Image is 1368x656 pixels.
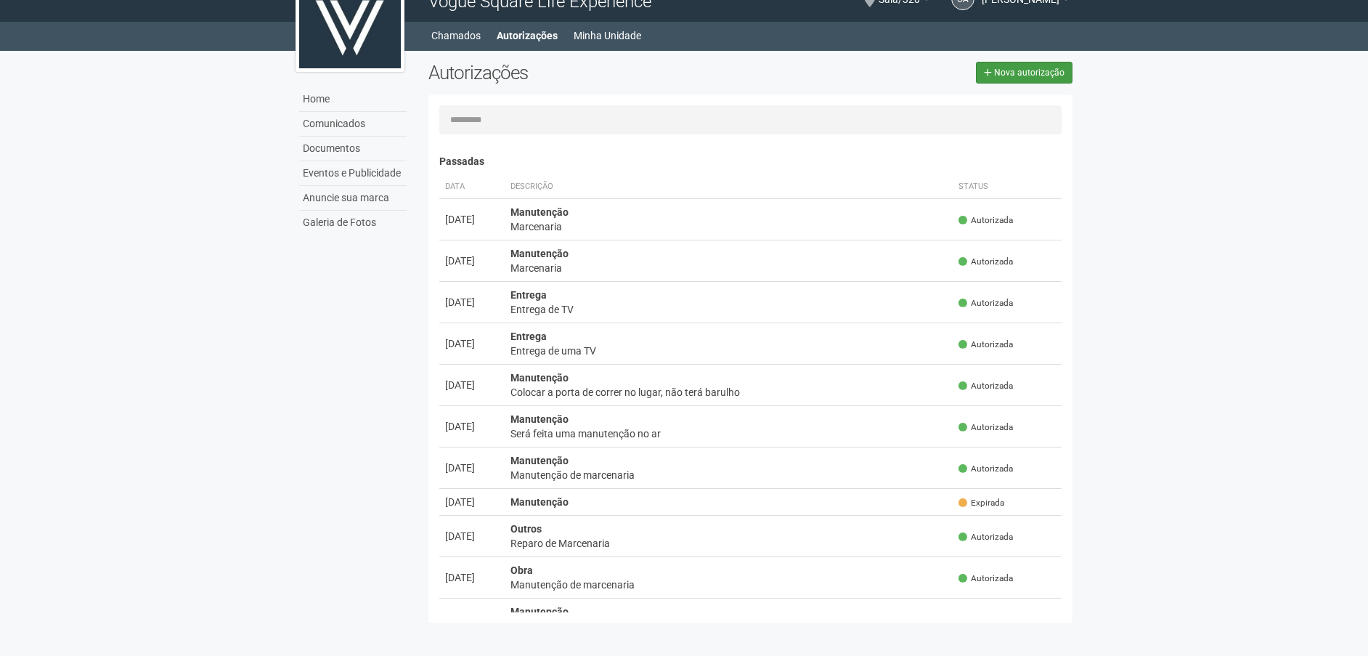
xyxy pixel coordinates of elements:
span: Autorizada [958,421,1013,434]
span: Autorizada [958,463,1013,475]
div: Manutenção de marcenaria [510,578,947,592]
strong: Manutenção [510,606,569,617]
div: [DATE] [445,570,499,585]
h4: Passadas [439,156,1062,167]
div: Será feita uma manutenção no ar [510,426,947,441]
strong: Manutenção [510,206,569,218]
div: [DATE] [445,212,499,227]
strong: Obra [510,564,533,576]
strong: Manutenção [510,372,569,384]
strong: Manutenção [510,413,569,425]
strong: Outros [510,523,542,535]
span: Autorizada [958,339,1013,351]
span: Autorizada [958,256,1013,268]
div: [DATE] [445,529,499,543]
span: Autorizada [958,531,1013,543]
div: Entrega de TV [510,302,947,317]
span: Nova autorização [994,68,1064,78]
span: Expirada [958,497,1004,509]
a: Home [299,87,407,112]
div: [DATE] [445,495,499,509]
div: Manutenção de marcenaria [510,468,947,482]
div: [DATE] [445,461,499,475]
a: Minha Unidade [574,25,641,46]
div: Marcenaria [510,261,947,275]
strong: Entrega [510,289,547,301]
span: Autorizada [958,297,1013,309]
div: Marcenaria [510,219,947,234]
div: Entrega de uma TV [510,344,947,358]
div: [DATE] [445,336,499,351]
div: [DATE] [445,295,499,309]
a: Nova autorização [976,62,1072,84]
span: Autorizada [958,214,1013,227]
strong: Manutenção [510,248,569,259]
strong: Manutenção [510,455,569,466]
a: Autorizações [497,25,558,46]
a: Galeria de Fotos [299,211,407,235]
a: Chamados [431,25,481,46]
h2: Autorizações [428,62,739,84]
span: Autorizada [958,380,1013,392]
th: Descrição [505,175,953,199]
strong: Manutenção [510,496,569,508]
div: Colocar a porta de correr no lugar, não terá barulho [510,385,947,400]
div: Reparo de Marcenaria [510,536,947,551]
strong: Entrega [510,331,547,342]
span: Autorizada [958,572,1013,585]
a: Comunicados [299,112,407,137]
div: [DATE] [445,419,499,434]
div: [DATE] [445,378,499,392]
a: Anuncie sua marca [299,186,407,211]
a: Documentos [299,137,407,161]
a: Eventos e Publicidade [299,161,407,186]
th: Data [439,175,505,199]
th: Status [953,175,1062,199]
div: [DATE] [445,254,499,268]
div: [DATE] [445,612,499,626]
